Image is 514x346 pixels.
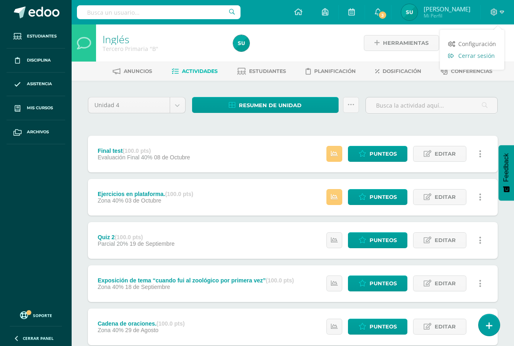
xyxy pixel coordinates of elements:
[115,234,143,240] strong: (100.0 pts)
[27,57,51,64] span: Disciplina
[98,191,193,197] div: Ejercicios en plataforma.
[370,276,397,291] span: Punteos
[103,45,223,53] div: Tercero Primaria 'B'
[370,319,397,334] span: Punteos
[348,232,407,248] a: Punteos
[435,233,456,248] span: Editar
[364,35,439,51] a: Herramientas
[124,68,152,74] span: Anuncios
[7,96,65,120] a: Mis cursos
[98,320,185,327] div: Cadena de oraciones.
[435,319,456,334] span: Editar
[7,48,65,73] a: Disciplina
[499,145,514,201] button: Feedback - Mostrar encuesta
[98,240,128,247] span: Parcial 20%
[129,240,175,247] span: 19 de Septiembre
[103,33,223,45] h1: Inglés
[441,65,492,78] a: Conferencias
[154,154,190,161] span: 08 de Octubre
[172,65,218,78] a: Actividades
[237,65,286,78] a: Estudiantes
[10,309,62,320] a: Soporte
[440,38,504,50] a: Configuración
[348,189,407,205] a: Punteos
[125,284,171,290] span: 18 de Septiembre
[113,65,152,78] a: Anuncios
[27,81,52,87] span: Asistencia
[435,146,456,161] span: Editar
[503,153,510,182] span: Feedback
[7,120,65,144] a: Archivos
[98,197,124,204] span: Zona 40%
[451,68,492,74] span: Conferencias
[33,313,52,318] span: Soporte
[125,197,162,204] span: 03 de Octubre
[306,65,356,78] a: Planificación
[103,32,129,46] a: Inglés
[27,129,49,135] span: Archivos
[27,105,53,111] span: Mis cursos
[249,68,286,74] span: Estudiantes
[7,73,65,97] a: Asistencia
[440,50,504,62] a: Cerrar sesión
[383,35,429,51] span: Herramientas
[366,97,497,113] input: Busca la actividad aquí...
[348,146,407,162] a: Punteos
[370,146,397,161] span: Punteos
[122,148,151,154] strong: (100.0 pts)
[458,40,496,48] span: Configuración
[424,12,470,19] span: Mi Perfil
[266,277,294,284] strong: (100.0 pts)
[233,35,249,51] img: dbe70acb003cb340b9a2d7461d68d99b.png
[348,275,407,291] a: Punteos
[182,68,218,74] span: Actividades
[239,98,302,113] span: Resumen de unidad
[27,33,57,40] span: Estudiantes
[98,277,294,284] div: Exposición de tema “cuando fui al zoológico por primera vez”
[383,68,421,74] span: Dosificación
[77,5,241,19] input: Busca un usuario...
[157,320,185,327] strong: (100.0 pts)
[125,327,159,333] span: 29 de Agosto
[458,52,495,60] span: Cerrar sesión
[88,97,185,113] a: Unidad 4
[370,233,397,248] span: Punteos
[401,4,418,20] img: dbe70acb003cb340b9a2d7461d68d99b.png
[314,68,356,74] span: Planificación
[348,319,407,335] a: Punteos
[94,97,164,113] span: Unidad 4
[7,24,65,48] a: Estudiantes
[98,327,124,333] span: Zona 40%
[98,154,153,161] span: Evaluación Final 40%
[435,276,456,291] span: Editar
[165,191,193,197] strong: (100.0 pts)
[98,234,175,240] div: Quiz 2
[192,97,339,113] a: Resumen de unidad
[378,11,387,20] span: 3
[98,148,190,154] div: Final test
[375,65,421,78] a: Dosificación
[23,335,54,341] span: Cerrar panel
[370,190,397,205] span: Punteos
[435,190,456,205] span: Editar
[424,5,470,13] span: [PERSON_NAME]
[98,284,124,290] span: Zona 40%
